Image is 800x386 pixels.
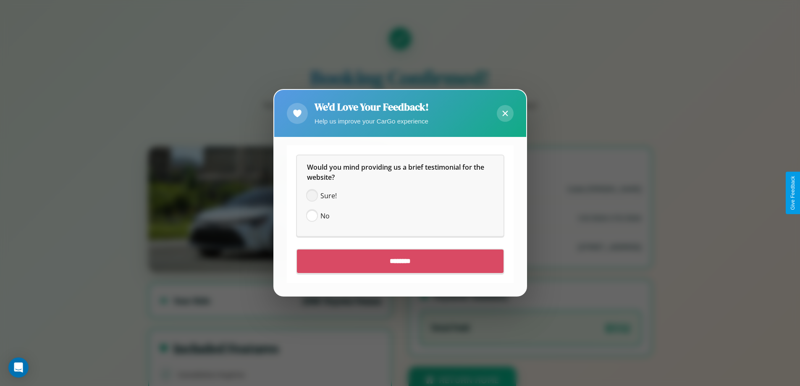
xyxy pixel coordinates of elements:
span: No [320,211,330,221]
div: Open Intercom Messenger [8,357,29,378]
span: Would you mind providing us a brief testimonial for the website? [307,163,486,182]
p: Help us improve your CarGo experience [315,116,429,127]
div: Give Feedback [790,176,796,210]
span: Sure! [320,191,337,201]
h2: We'd Love Your Feedback! [315,100,429,114]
